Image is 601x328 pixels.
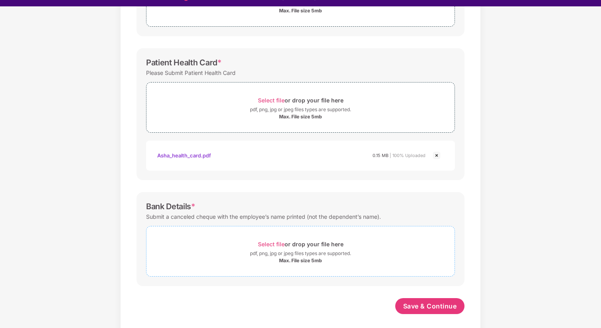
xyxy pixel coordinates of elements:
div: Patient Health Card [146,58,222,67]
div: or drop your file here [258,95,343,106]
div: pdf, png, jpg or jpeg files types are supported. [250,106,351,114]
div: Please Submit Patient Health Card [146,67,236,78]
div: Submit a canceled cheque with the employee’s name printed (not the dependent’s name). [146,211,381,222]
span: Select fileor drop your file herepdf, png, jpg or jpeg files types are supported.Max. File size 5mb [146,88,455,126]
div: pdf, png, jpg or jpeg files types are supported. [250,249,351,257]
img: svg+xml;base64,PHN2ZyBpZD0iQ3Jvc3MtMjR4MjQiIHhtbG5zPSJodHRwOi8vd3d3LnczLm9yZy8yMDAwL3N2ZyIgd2lkdG... [432,151,441,160]
div: Max. File size 5mb [279,257,322,264]
span: Select file [258,241,285,247]
span: Save & Continue [403,302,457,310]
span: | 100% Uploaded [390,153,425,158]
span: Select file [258,97,285,104]
div: or drop your file here [258,239,343,249]
span: 0.15 MB [373,153,388,158]
div: Asha_health_card.pdf [157,149,211,162]
div: Bank Details [146,202,195,211]
div: Max. File size 5mb [279,114,322,120]
div: Max. File size 5mb [279,8,322,14]
button: Save & Continue [395,298,465,314]
span: Select fileor drop your file herepdf, png, jpg or jpeg files types are supported.Max. File size 5mb [146,232,455,270]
